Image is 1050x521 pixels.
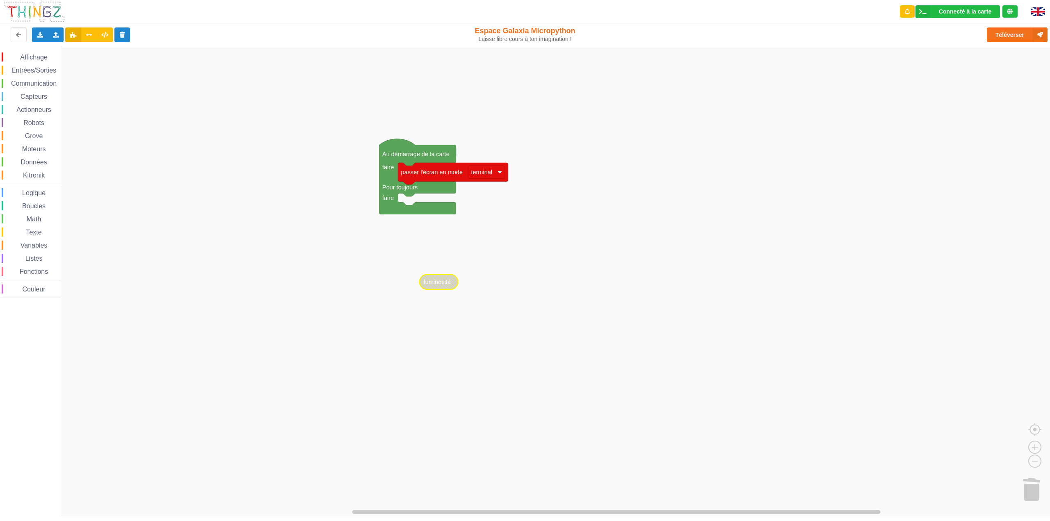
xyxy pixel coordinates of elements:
[25,216,43,223] span: Math
[915,5,1000,18] div: Ta base fonctionne bien !
[382,194,394,201] text: faire
[382,164,394,171] text: faire
[24,255,44,262] span: Listes
[22,119,46,126] span: Robots
[25,229,43,236] span: Texte
[20,159,48,166] span: Données
[471,169,492,175] text: terminal
[939,9,991,14] div: Connecté à la carte
[21,146,47,152] span: Moteurs
[19,93,48,100] span: Capteurs
[4,1,65,23] img: thingz_logo.png
[21,189,47,196] span: Logique
[432,36,619,43] div: Laisse libre cours à ton imagination !
[432,26,619,43] div: Espace Galaxia Micropython
[987,27,1048,42] button: Téléverser
[10,80,58,87] span: Communication
[21,202,47,209] span: Boucles
[382,150,450,157] text: Au démarrage de la carte
[10,67,57,74] span: Entrées/Sorties
[24,132,44,139] span: Grove
[1002,5,1018,18] div: Tu es connecté au serveur de création de Thingz
[15,106,52,113] span: Actionneurs
[22,172,46,179] span: Kitronik
[18,268,49,275] span: Fonctions
[19,242,49,249] span: Variables
[382,184,418,191] text: Pour toujours
[19,54,48,61] span: Affichage
[21,286,47,293] span: Couleur
[401,169,463,175] text: passer l'écran en mode
[1031,7,1045,16] img: gb.png
[424,279,451,285] text: luminosité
